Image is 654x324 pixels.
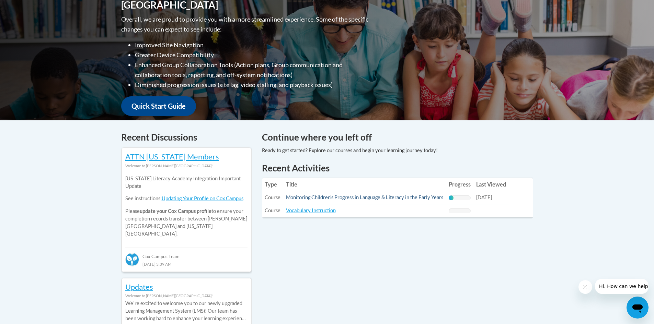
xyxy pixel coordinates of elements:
[476,194,492,200] span: [DATE]
[262,131,533,144] h4: Continue where you left off
[286,207,336,213] a: Vocabulary Instruction
[125,253,139,266] img: Cox Campus Team
[446,178,473,191] th: Progress
[125,282,153,291] a: Updates
[125,248,248,260] div: Cox Campus Team
[473,178,509,191] th: Last Viewed
[286,194,443,200] a: Monitoring Children's Progress in Language & Literacy in the Early Years
[595,279,649,294] iframe: Message from company
[262,178,283,191] th: Type
[627,297,649,319] iframe: Button to launch messaging window
[449,195,454,200] div: Progress, %
[265,207,280,213] span: Course
[121,14,370,34] p: Overall, we are proud to provide you with a more streamlined experience. Some of the specific cha...
[135,60,370,80] li: Enhanced Group Collaboration Tools (Action plans, Group communication and collaboration tools, re...
[125,152,219,161] a: ATTN [US_STATE] Members
[162,195,243,201] a: Updating Your Profile on Cox Campus
[125,260,248,268] div: [DATE] 3:39 AM
[262,162,533,174] h1: Recent Activities
[135,40,370,50] li: Improved Site Navigation
[125,195,248,202] p: See instructions:
[4,5,56,10] span: Hi. How can we help?
[125,300,248,322] p: Weʹre excited to welcome you to our newly upgraded Learning Management System (LMS)! Our team has...
[121,131,252,144] h4: Recent Discussions
[135,80,370,90] li: Diminished progression issues (site lag, video stalling, and playback issues)
[283,178,446,191] th: Title
[121,96,196,116] a: Quick Start Guide
[125,292,248,300] div: Welcome to [PERSON_NAME][GEOGRAPHIC_DATA]!
[140,208,211,214] b: update your Cox Campus profile
[135,50,370,60] li: Greater Device Compatibility
[125,175,248,190] p: [US_STATE] Literacy Academy Integration Important Update
[125,162,248,170] div: Welcome to [PERSON_NAME][GEOGRAPHIC_DATA]!
[125,170,248,243] div: Please to ensure your completion records transfer between [PERSON_NAME][GEOGRAPHIC_DATA] and [US_...
[265,194,280,200] span: Course
[578,280,592,294] iframe: Close message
